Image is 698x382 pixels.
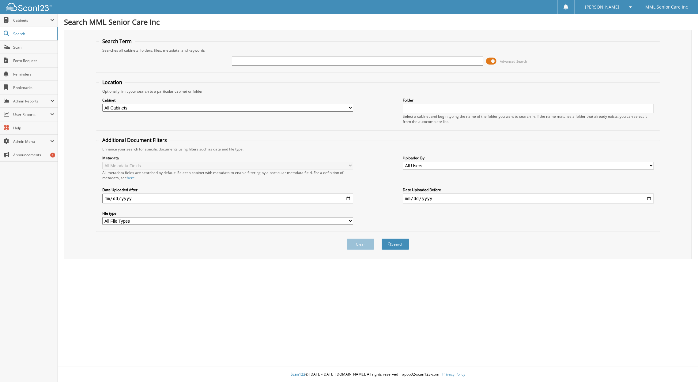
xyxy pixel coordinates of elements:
label: Metadata [102,155,353,161]
input: start [102,194,353,203]
label: Folder [403,98,654,103]
label: Uploaded By [403,155,654,161]
span: Cabinets [13,18,50,23]
div: Searches all cabinets, folders, files, metadata, and keywords [99,48,657,53]
span: Search [13,31,54,36]
span: Help [13,125,55,131]
span: [PERSON_NAME] [585,5,619,9]
span: Advanced Search [500,59,527,64]
span: Announcements [13,152,55,158]
legend: Location [99,79,125,86]
span: Scan [13,45,55,50]
span: Scan123 [291,372,305,377]
legend: Search Term [99,38,135,45]
input: end [403,194,654,203]
img: scan123-logo-white.svg [6,3,52,11]
span: Admin Menu [13,139,50,144]
label: Date Uploaded Before [403,187,654,192]
a: Privacy Policy [442,372,465,377]
span: Bookmarks [13,85,55,90]
span: MML Senior Care Inc [645,5,688,9]
legend: Additional Document Filters [99,137,170,143]
button: Search [382,239,409,250]
div: 1 [50,153,55,158]
div: © [DATE]-[DATE] [DOMAIN_NAME]. All rights reserved | appb02-scan123-com | [58,367,698,382]
span: Form Request [13,58,55,63]
label: File type [102,211,353,216]
h1: Search MML Senior Care Inc [64,17,692,27]
span: Reminders [13,72,55,77]
div: Select a cabinet and begin typing the name of the folder you want to search in. If the name match... [403,114,654,124]
label: Date Uploaded After [102,187,353,192]
a: here [127,175,135,180]
div: Optionally limit your search to a particular cabinet or folder [99,89,657,94]
div: All metadata fields are searched by default. Select a cabinet with metadata to enable filtering b... [102,170,353,180]
div: Enhance your search for specific documents using filters such as date and file type. [99,146,657,152]
label: Cabinet [102,98,353,103]
span: User Reports [13,112,50,117]
button: Clear [347,239,374,250]
span: Admin Reports [13,98,50,104]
